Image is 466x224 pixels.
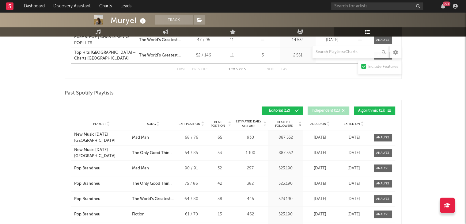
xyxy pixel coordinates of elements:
span: Editorial ( 12 ) [266,109,294,113]
div: The World's Greatest Overthinker [139,52,187,59]
span: Song [147,122,156,126]
div: 1.100 [234,150,267,156]
div: 64 / 80 [178,196,205,202]
a: Mad Man [132,135,174,141]
div: Pop Brandneu [74,181,100,187]
a: Pop Brandneu [74,196,129,202]
div: [DATE] [305,196,335,202]
div: Mad Man [132,165,149,172]
div: 13 [208,211,231,218]
div: [DATE] [339,211,369,218]
div: 523.190 [270,165,302,172]
div: 1 5 5 [221,66,254,73]
span: Added On [310,122,326,126]
div: Pop Brandneu [74,211,100,218]
a: The World's Greatest Overthinker [132,196,174,202]
div: [DATE] [305,135,335,141]
div: Pop Brandneu [74,165,100,172]
span: Independent ( 11 ) [312,109,340,113]
a: Pop Brandneu [74,165,129,172]
div: 523.190 [270,181,302,187]
a: The Only Good Thing In This City [132,181,174,187]
div: [DATE] [339,181,369,187]
div: 11 [221,52,244,59]
div: 462 [234,211,267,218]
div: [DATE] [305,150,335,156]
div: 382 [234,181,267,187]
div: New Music [DATE] [GEOGRAPHIC_DATA] [74,147,129,159]
div: 52 / 146 [190,52,218,59]
span: Algorithmic ( 13 ) [358,109,386,113]
span: Peak Position [208,120,228,128]
a: New Music [DATE] [GEOGRAPHIC_DATA] [74,132,129,144]
div: [DATE] [317,37,348,43]
input: Search Playlists/Charts [312,46,389,58]
a: The Only Good Thing In This City [132,150,174,156]
div: 887.552 [270,150,302,156]
div: [DATE] [339,150,369,156]
div: Include Features [368,63,398,71]
div: 68 / 76 [178,135,205,141]
div: 38 [208,196,231,202]
span: Estimated Daily Streams [234,119,263,129]
button: 99+ [441,4,445,9]
div: Pop Brandneu [74,196,100,202]
div: 11 [221,37,244,43]
span: Exited On [344,122,360,126]
div: 14.534 [282,37,314,43]
div: 297 [234,165,267,172]
button: Previous [192,68,208,71]
input: Search for artists [331,2,423,10]
a: Pop Brandneu [74,181,129,187]
div: 32 [208,165,231,172]
div: [DATE] [305,181,335,187]
button: Algorithmic(13) [354,106,395,115]
div: 42 [208,181,231,187]
span: to [231,68,235,71]
div: 53 [208,150,231,156]
button: Track [155,15,193,25]
span: Past Spotify Playlists [65,90,114,97]
div: [DATE] [305,165,335,172]
div: Fiction [132,211,145,218]
span: Exit Position [179,122,200,126]
div: 930 [234,135,267,141]
button: Next [267,68,275,71]
div: Mad Man [132,135,149,141]
div: [DATE] [339,196,369,202]
div: [DATE] [339,135,369,141]
div: 65 [208,135,231,141]
button: Last [281,68,289,71]
button: First [177,68,186,71]
div: 75 / 86 [178,181,205,187]
div: [DATE] [339,165,369,172]
a: Top Hits [GEOGRAPHIC_DATA] – Charts [GEOGRAPHIC_DATA] [74,50,136,62]
div: 2.551 [282,52,314,59]
div: 445 [234,196,267,202]
a: PUSHR. POP | CHARTS RADIO POP HITS [74,34,136,46]
div: 523.190 [270,196,302,202]
button: Independent(11) [308,106,349,115]
button: Editorial(12) [262,106,303,115]
div: 47 / 95 [190,37,218,43]
div: The World's Greatest Overthinker [139,37,187,43]
div: 54 / 85 [178,150,205,156]
div: 3 [247,52,279,59]
div: 61 / 70 [178,211,205,218]
div: [DATE] [305,211,335,218]
div: Muryel [111,15,147,25]
span: Playlist [93,122,106,126]
div: 99 + [443,2,450,6]
a: Mad Man [132,165,174,172]
a: Pop Brandneu [74,211,129,218]
a: Fiction [132,211,174,218]
div: 887.552 [270,135,302,141]
span: Playlist Followers [270,120,298,128]
div: 523.190 [270,211,302,218]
